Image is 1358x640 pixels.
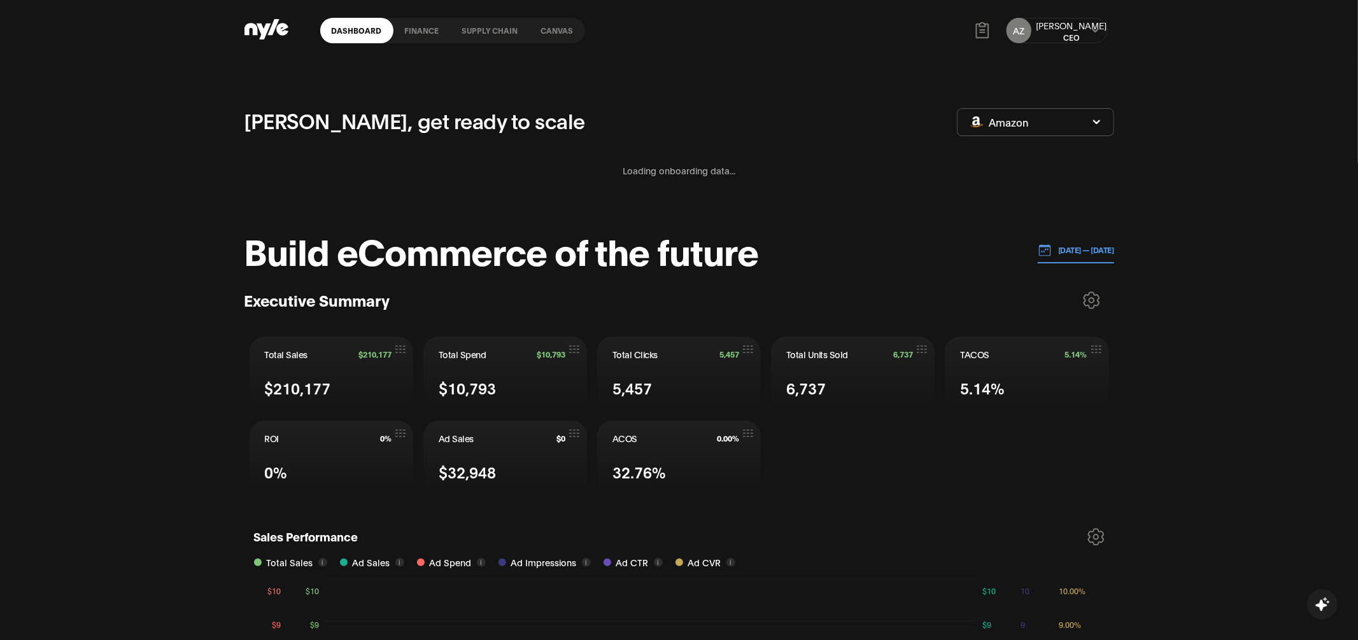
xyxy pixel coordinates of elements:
[1036,32,1107,43] div: CEO
[265,461,288,483] span: 0%
[726,558,735,567] button: i
[719,350,739,359] span: 5,457
[477,558,486,567] button: i
[395,558,404,567] button: i
[1059,620,1081,629] tspan: 9.00%
[537,350,565,359] span: $10,793
[612,432,637,445] span: ACOS
[612,461,666,483] span: 32.76%
[254,528,358,549] h1: Sales Performance
[358,350,392,359] span: $210,177
[982,620,991,629] tspan: $9
[353,555,390,569] span: Ad Sales
[960,348,989,361] span: TACOS
[267,555,313,569] span: Total Sales
[597,337,761,410] button: Total Clicks5,4575,457
[511,555,577,569] span: Ad Impressions
[582,558,591,567] button: i
[612,348,658,361] span: Total Clicks
[945,337,1108,410] button: TACOS5.14%5.14%
[250,421,413,494] button: ROI0%0%
[771,337,935,410] button: Total Units Sold6,7376,737
[1052,244,1114,256] p: [DATE] — [DATE]
[380,434,392,443] span: 0%
[989,115,1029,129] span: Amazon
[439,348,486,361] span: Total Spend
[688,555,721,569] span: Ad CVR
[451,18,530,43] a: Supply chain
[717,434,739,443] span: 0.00%
[423,337,587,410] button: Total Spend$10,793$10,793
[430,555,472,569] span: Ad Spend
[1059,586,1086,595] tspan: 10.00%
[957,108,1114,136] button: Amazon
[786,377,826,399] span: 6,737
[320,18,393,43] a: Dashboard
[1021,620,1025,629] tspan: 9
[1036,19,1107,32] div: [PERSON_NAME]
[265,348,308,361] span: Total Sales
[244,290,390,310] h3: Executive Summary
[1038,243,1052,257] img: 01.01.24 — 07.01.24
[1038,237,1114,263] button: [DATE] — [DATE]
[250,337,413,410] button: Total Sales$210,177$210,177
[1065,350,1087,359] span: 5.14%
[306,586,319,595] tspan: $10
[244,105,586,136] p: [PERSON_NAME], get ready to scale
[265,432,279,445] span: ROI
[556,434,565,443] span: $0
[267,586,281,595] tspan: $10
[318,558,327,567] button: i
[960,377,1005,399] span: 5.14%
[265,377,331,399] span: $210,177
[612,377,652,399] span: 5,457
[982,586,996,595] tspan: $10
[423,421,587,494] button: Ad Sales$0$32,948
[530,18,585,43] a: Canvas
[244,148,1114,193] div: Loading onboarding data...
[1036,19,1107,43] button: [PERSON_NAME]CEO
[597,421,761,494] button: ACOS0.00%32.76%
[970,116,983,127] img: Amazon
[786,348,848,361] span: Total Units Sold
[1021,586,1029,595] tspan: 10
[439,377,496,399] span: $10,793
[310,620,319,629] tspan: $9
[244,231,759,269] h1: Build eCommerce of the future
[1007,18,1031,43] button: AZ
[272,620,281,629] tspan: $9
[393,18,451,43] a: finance
[616,555,649,569] span: Ad CTR
[439,432,474,445] span: Ad Sales
[654,558,663,567] button: i
[439,461,496,483] span: $32,948
[893,350,913,359] span: 6,737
